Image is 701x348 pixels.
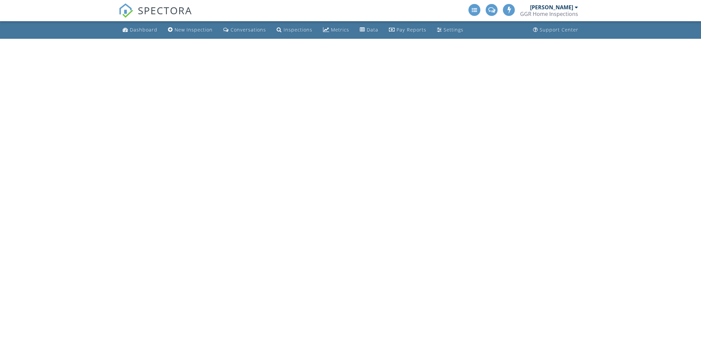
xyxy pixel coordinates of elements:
[130,27,157,33] div: Dashboard
[434,24,466,36] a: Settings
[231,27,266,33] div: Conversations
[119,9,192,23] a: SPECTORA
[367,27,378,33] div: Data
[165,24,215,36] a: New Inspection
[221,24,269,36] a: Conversations
[357,24,381,36] a: Data
[386,24,429,36] a: Pay Reports
[397,27,426,33] div: Pay Reports
[120,24,160,36] a: Dashboard
[530,24,581,36] a: Support Center
[274,24,315,36] a: Inspections
[320,24,352,36] a: Metrics
[284,27,312,33] div: Inspections
[175,27,213,33] div: New Inspection
[444,27,463,33] div: Settings
[119,3,133,18] img: The Best Home Inspection Software - Spectora
[138,3,192,17] span: SPECTORA
[520,11,578,17] div: GGR Home Inspections
[530,4,573,11] div: [PERSON_NAME]
[331,27,349,33] div: Metrics
[540,27,578,33] div: Support Center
